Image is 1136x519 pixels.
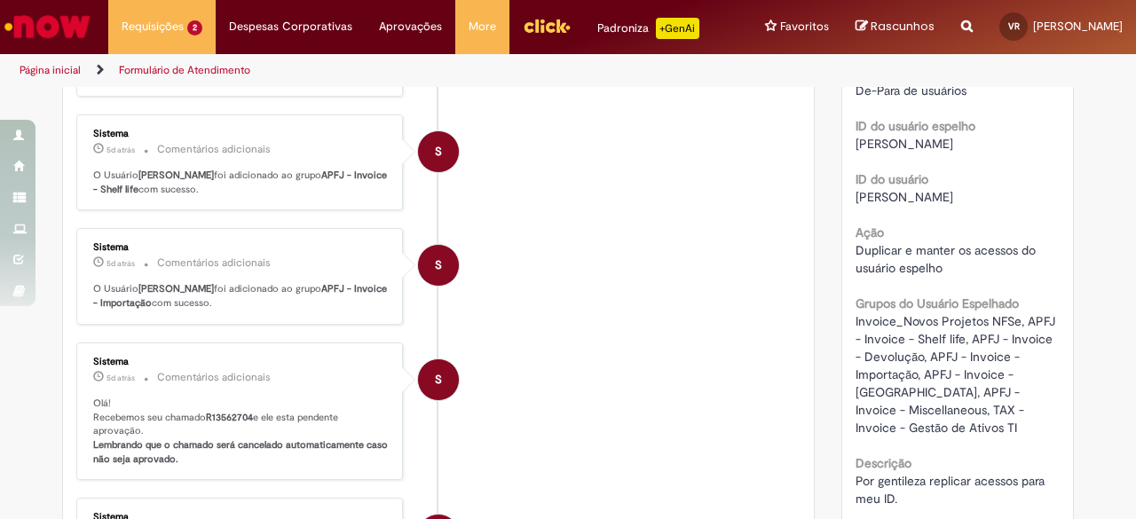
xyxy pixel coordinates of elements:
span: Requisições [122,18,184,35]
b: APFJ - Invoice - Shelf life [93,169,390,196]
span: De-Para de usuários [856,83,966,98]
span: S [435,358,442,401]
time: 24/09/2025 15:59:25 [106,145,135,155]
div: Sistema [93,129,389,139]
span: [PERSON_NAME] [1033,19,1123,34]
time: 24/09/2025 15:59:10 [106,258,135,269]
p: O Usuário foi adicionado ao grupo com sucesso. [93,282,389,310]
b: [PERSON_NAME] [138,282,214,295]
img: ServiceNow [2,9,93,44]
a: Rascunhos [856,19,935,35]
small: Comentários adicionais [157,256,271,271]
span: S [435,244,442,287]
a: Formulário de Atendimento [119,63,250,77]
div: Sistema [93,357,389,367]
p: Olá! Recebemos seu chamado e ele esta pendente aprovação. [93,397,389,467]
p: O Usuário foi adicionado ao grupo com sucesso. [93,169,389,196]
span: More [469,18,496,35]
b: Ação [856,224,884,240]
b: R13562704 [206,411,253,424]
time: 24/09/2025 11:56:41 [106,373,135,383]
span: Por gentileza replicar acessos para meu ID. [856,473,1048,507]
span: [PERSON_NAME] [856,189,953,205]
b: ID do usuário [856,171,928,187]
span: 5d atrás [106,258,135,269]
b: Descrição [856,455,911,471]
small: Comentários adicionais [157,142,271,157]
b: APFJ - Invoice - Importação [93,282,390,310]
span: [PERSON_NAME] [856,136,953,152]
ul: Trilhas de página [13,54,744,87]
div: System [418,359,459,400]
b: Grupos do Usuário Espelhado [856,295,1019,311]
span: 5d atrás [106,373,135,383]
a: Página inicial [20,63,81,77]
p: +GenAi [656,18,699,39]
span: Rascunhos [871,18,935,35]
span: VR [1008,20,1020,32]
b: ID do usuário espelho [856,118,975,134]
div: System [418,131,459,172]
img: click_logo_yellow_360x200.png [523,12,571,39]
span: 5d atrás [106,145,135,155]
div: Padroniza [597,18,699,39]
span: S [435,130,442,173]
span: 2 [187,20,202,35]
small: Comentários adicionais [157,370,271,385]
div: Sistema [93,242,389,253]
div: System [418,245,459,286]
b: [PERSON_NAME] [138,169,214,182]
span: Aprovações [379,18,442,35]
span: Favoritos [780,18,829,35]
span: Despesas Corporativas [229,18,352,35]
span: Duplicar e manter os acessos do usuário espelho [856,242,1039,276]
b: Lembrando que o chamado será cancelado automaticamente caso não seja aprovado. [93,438,390,466]
span: Invoice_Novos Projetos NFSe, APFJ - Invoice - Shelf life, APFJ - Invoice - Devolução, APFJ - Invo... [856,313,1059,436]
